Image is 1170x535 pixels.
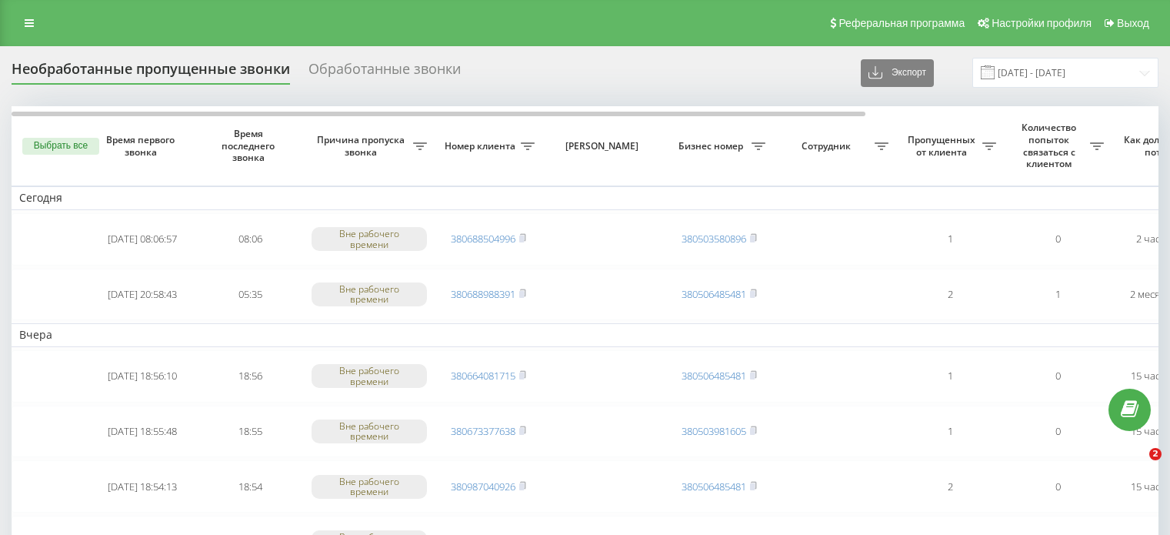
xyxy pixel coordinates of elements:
[1004,460,1112,513] td: 0
[682,232,746,246] a: 380503580896
[896,460,1004,513] td: 2
[88,269,196,321] td: [DATE] 20:58:43
[312,364,427,387] div: Вне рабочего времени
[451,232,515,246] a: 380688504996
[196,406,304,458] td: 18:55
[1004,269,1112,321] td: 1
[896,350,1004,403] td: 1
[904,134,982,158] span: Пропущенных от клиента
[101,134,184,158] span: Время первого звонка
[555,140,652,152] span: [PERSON_NAME]
[1004,350,1112,403] td: 0
[196,350,304,403] td: 18:56
[312,283,427,306] div: Вне рабочего времени
[1004,406,1112,458] td: 0
[208,128,292,164] span: Время последнего звонка
[312,227,427,250] div: Вне рабочего времени
[451,424,515,438] a: 380673377638
[308,61,461,85] div: Обработанные звонки
[451,369,515,383] a: 380664081715
[12,61,290,85] div: Необработанные пропущенные звонки
[1004,213,1112,266] td: 0
[1012,122,1090,169] span: Количество попыток связаться с клиентом
[312,134,413,158] span: Причина пропуска звонка
[1118,448,1155,485] iframe: Intercom live chat
[682,480,746,493] a: 380506485481
[88,350,196,403] td: [DATE] 18:56:10
[88,406,196,458] td: [DATE] 18:55:48
[861,59,934,87] button: Экспорт
[442,140,521,152] span: Номер клиента
[451,287,515,301] a: 380688988391
[682,424,746,438] a: 380503981605
[88,213,196,266] td: [DATE] 08:06:57
[838,17,965,29] span: Реферальная программа
[22,138,99,155] button: Выбрать все
[896,269,1004,321] td: 2
[1149,448,1162,460] span: 2
[896,213,1004,266] td: 1
[682,369,746,383] a: 380506485481
[312,475,427,498] div: Вне рабочего времени
[682,287,746,301] a: 380506485481
[451,480,515,493] a: 380987040926
[896,406,1004,458] td: 1
[196,269,304,321] td: 05:35
[781,140,875,152] span: Сотрудник
[1117,17,1149,29] span: Выход
[673,140,752,152] span: Бизнес номер
[992,17,1092,29] span: Настройки профиля
[196,460,304,513] td: 18:54
[88,460,196,513] td: [DATE] 18:54:13
[312,420,427,443] div: Вне рабочего времени
[196,213,304,266] td: 08:06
